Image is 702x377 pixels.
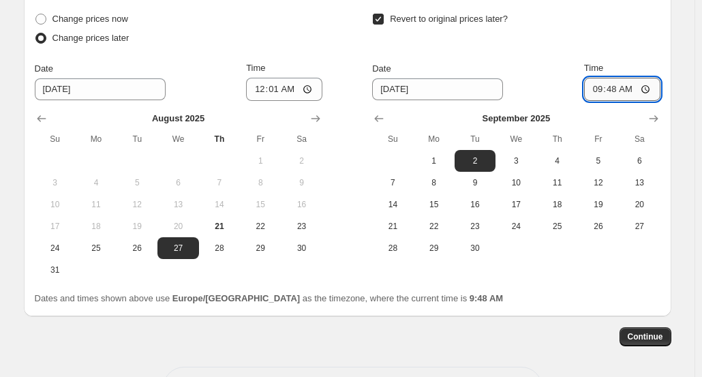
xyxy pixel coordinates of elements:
[455,194,495,215] button: Tuesday September 16 2025
[578,172,619,194] button: Friday September 12 2025
[122,177,152,188] span: 5
[414,237,455,259] button: Monday September 29 2025
[501,177,531,188] span: 10
[419,221,449,232] span: 22
[81,177,111,188] span: 4
[501,155,531,166] span: 3
[32,109,51,128] button: Show previous month, July 2025
[281,128,322,150] th: Saturday
[369,109,388,128] button: Show previous month, August 2025
[81,134,111,145] span: Mo
[163,177,193,188] span: 6
[419,134,449,145] span: Mo
[372,215,413,237] button: Sunday September 21 2025
[372,128,413,150] th: Sunday
[117,237,157,259] button: Tuesday August 26 2025
[40,265,70,275] span: 31
[378,177,408,188] span: 7
[372,237,413,259] button: Sunday September 28 2025
[536,128,577,150] th: Thursday
[246,78,322,101] input: 12:00
[372,194,413,215] button: Sunday September 14 2025
[583,155,613,166] span: 5
[501,199,531,210] span: 17
[35,194,76,215] button: Sunday August 10 2025
[40,177,70,188] span: 3
[163,221,193,232] span: 20
[495,150,536,172] button: Wednesday September 3 2025
[584,63,603,73] span: Time
[378,199,408,210] span: 14
[460,243,490,254] span: 30
[245,155,275,166] span: 1
[157,237,198,259] button: Wednesday August 27 2025
[122,199,152,210] span: 12
[542,221,572,232] span: 25
[624,177,654,188] span: 13
[583,199,613,210] span: 19
[536,172,577,194] button: Thursday September 11 2025
[306,109,325,128] button: Show next month, September 2025
[455,237,495,259] button: Tuesday September 30 2025
[240,172,281,194] button: Friday August 8 2025
[163,134,193,145] span: We
[246,63,265,73] span: Time
[460,177,490,188] span: 9
[536,215,577,237] button: Thursday September 25 2025
[286,199,316,210] span: 16
[81,199,111,210] span: 11
[624,134,654,145] span: Sa
[240,128,281,150] th: Friday
[414,215,455,237] button: Monday September 22 2025
[501,221,531,232] span: 24
[281,150,322,172] button: Saturday August 2 2025
[419,243,449,254] span: 29
[455,215,495,237] button: Tuesday September 23 2025
[542,199,572,210] span: 18
[460,155,490,166] span: 2
[245,177,275,188] span: 8
[470,293,503,303] b: 9:48 AM
[286,134,316,145] span: Sa
[117,172,157,194] button: Tuesday August 5 2025
[52,14,128,24] span: Change prices now
[117,194,157,215] button: Tuesday August 12 2025
[281,194,322,215] button: Saturday August 16 2025
[157,194,198,215] button: Wednesday August 13 2025
[455,128,495,150] th: Tuesday
[245,243,275,254] span: 29
[240,150,281,172] button: Friday August 1 2025
[35,172,76,194] button: Sunday August 3 2025
[378,243,408,254] span: 28
[199,215,240,237] button: Today Thursday August 21 2025
[419,155,449,166] span: 1
[240,215,281,237] button: Friday August 22 2025
[536,150,577,172] button: Thursday September 4 2025
[378,134,408,145] span: Su
[281,215,322,237] button: Saturday August 23 2025
[35,293,504,303] span: Dates and times shown above use as the timezone, where the current time is
[117,128,157,150] th: Tuesday
[624,199,654,210] span: 20
[245,221,275,232] span: 22
[122,243,152,254] span: 26
[419,177,449,188] span: 8
[495,128,536,150] th: Wednesday
[390,14,508,24] span: Revert to original prices later?
[583,134,613,145] span: Fr
[204,243,234,254] span: 28
[624,221,654,232] span: 27
[199,237,240,259] button: Thursday August 28 2025
[157,128,198,150] th: Wednesday
[52,33,129,43] span: Change prices later
[542,155,572,166] span: 4
[163,199,193,210] span: 13
[584,78,660,101] input: 12:00
[163,243,193,254] span: 27
[414,128,455,150] th: Monday
[460,134,490,145] span: Tu
[240,237,281,259] button: Friday August 29 2025
[122,221,152,232] span: 19
[372,63,391,74] span: Date
[460,199,490,210] span: 16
